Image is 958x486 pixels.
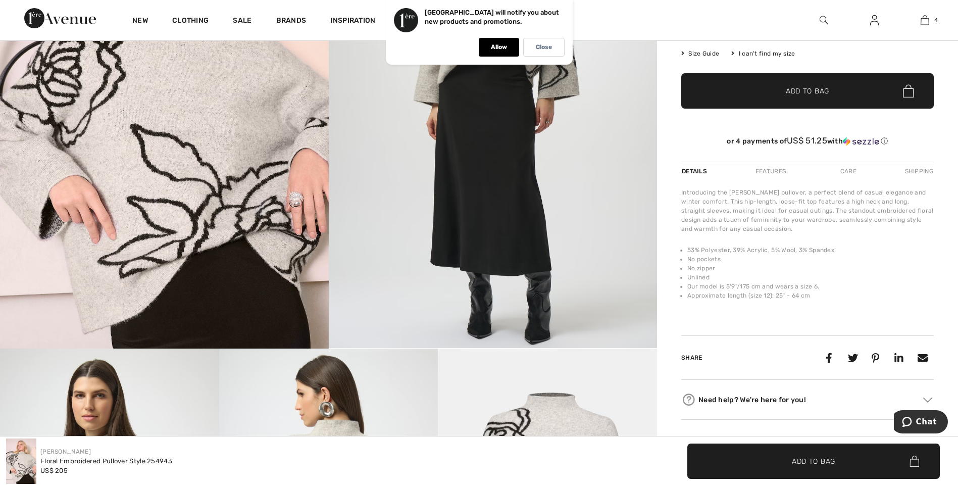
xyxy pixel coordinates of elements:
[681,73,934,109] button: Add to Bag
[40,456,172,466] div: Floral Embroidered Pullover Style 254943
[491,43,507,51] p: Allow
[687,273,934,282] li: Unlined
[862,14,887,27] a: Sign In
[921,14,929,26] img: My Bag
[832,162,865,180] div: Care
[894,410,948,435] iframe: Opens a widget where you can chat to one of our agents
[687,291,934,300] li: Approximate length (size 12): 25" - 64 cm
[934,16,938,25] span: 4
[820,14,828,26] img: search the website
[843,137,879,146] img: Sezzle
[792,456,835,467] span: Add to Bag
[233,16,251,27] a: Sale
[172,16,209,27] a: Clothing
[923,398,932,403] img: Arrow2.svg
[40,448,91,455] a: [PERSON_NAME]
[132,16,148,27] a: New
[787,135,827,145] span: US$ 51.25
[681,49,719,58] span: Size Guide
[40,467,68,474] span: US$ 205
[681,162,710,180] div: Details
[910,456,919,467] img: Bag.svg
[903,84,914,98] img: Bag.svg
[681,354,702,361] span: Share
[902,162,934,180] div: Shipping
[900,14,949,26] a: 4
[687,282,934,291] li: Our model is 5'9"/175 cm and wears a size 6.
[786,86,829,96] span: Add to Bag
[687,255,934,264] li: No pockets
[276,16,307,27] a: Brands
[731,49,795,58] div: I can't find my size
[425,9,559,25] p: [GEOGRAPHIC_DATA] will notify you about new products and promotions.
[536,43,552,51] p: Close
[687,444,940,479] button: Add to Bag
[687,246,934,255] li: 53% Polyester, 39% Acrylic, 5% Wool, 3% Spandex
[330,16,375,27] span: Inspiration
[681,136,934,146] div: or 4 payments of with
[681,136,934,150] div: or 4 payments ofUS$ 51.25withSezzle Click to learn more about Sezzle
[681,188,934,233] div: Introducing the [PERSON_NAME] pullover, a perfect blend of casual elegance and winter comfort. Th...
[681,392,934,407] div: Need help? We're here for you!
[747,162,794,180] div: Features
[870,14,879,26] img: My Info
[6,439,36,484] img: Floral Embroidered Pullover Style 254943
[687,264,934,273] li: No zipper
[24,8,96,28] img: 1ère Avenue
